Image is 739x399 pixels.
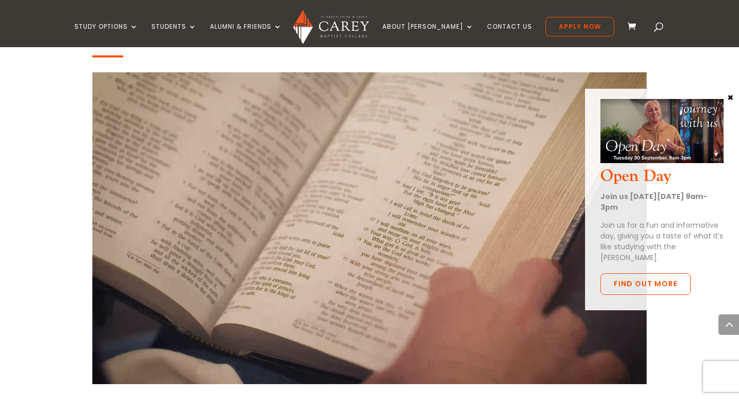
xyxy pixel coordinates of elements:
a: Find out more [600,273,691,295]
a: About [PERSON_NAME] [382,23,474,47]
img: Carey Baptist College [293,10,368,44]
a: Apply Now [546,17,614,36]
strong: Join us [DATE][DATE] 9am-3pm [600,191,707,212]
a: Open Day Oct 2025 [600,154,724,166]
button: Close [725,92,735,102]
a: Students [151,23,197,47]
img: Open Day Oct 2025 [600,99,724,164]
a: Study Options [74,23,138,47]
p: Join us for a fun and informative day, giving you a taste of what it’s like studying with the [PE... [600,220,724,263]
a: Contact Us [487,23,532,47]
a: Alumni & Friends [210,23,282,47]
h3: Open Day [600,167,724,191]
